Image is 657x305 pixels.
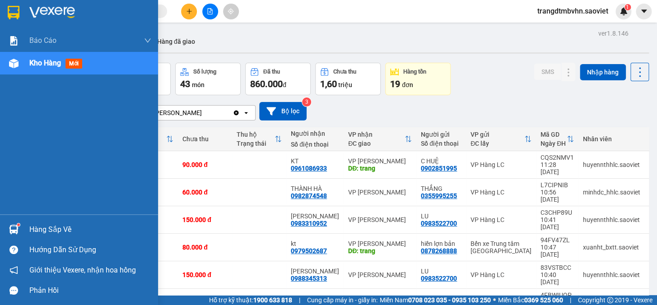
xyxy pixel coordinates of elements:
[471,140,524,147] div: ĐC lấy
[144,108,202,117] div: VP [PERSON_NAME]
[242,109,250,116] svg: open
[421,240,461,247] div: hiền lợn bản
[471,240,531,254] div: Bến xe Trung tâm [GEOGRAPHIC_DATA]
[348,216,412,223] div: VP [PERSON_NAME]
[541,181,574,189] div: L7CIPNIB
[29,284,151,297] div: Phản hồi
[291,268,339,275] div: ĐINH HƯƠNG
[380,295,491,305] span: Miền Nam
[640,7,648,15] span: caret-down
[471,161,531,168] div: VP Hàng LC
[291,213,339,220] div: phạm hải
[524,296,563,304] strong: 0369 525 060
[598,28,629,38] div: ver 1.8.146
[348,240,412,247] div: VP [PERSON_NAME]
[408,296,491,304] strong: 0708 023 035 - 0935 103 250
[541,209,574,216] div: C3CHP89U
[421,247,457,254] div: 0878268888
[471,216,531,223] div: VP Hàng LC
[421,140,461,147] div: Số điện thoại
[583,216,645,223] div: huyennthhlc.saoviet
[233,109,240,116] svg: Clear value
[245,63,311,95] button: Đã thu860.000đ
[348,165,412,172] div: DĐ: trang
[541,216,574,231] div: 10:41 [DATE]
[193,69,216,75] div: Số lượng
[320,79,337,89] span: 1,60
[29,243,151,257] div: Hướng dẫn sử dụng
[291,220,327,227] div: 0983310952
[237,140,275,147] div: Trạng thái
[291,247,327,254] div: 0979502687
[421,131,461,138] div: Người gửi
[291,192,327,199] div: 0982874548
[541,131,567,138] div: Mã GD
[583,135,645,143] div: Nhân viên
[192,81,205,88] span: món
[471,271,531,278] div: VP Hàng LC
[421,268,461,275] div: LU
[182,135,228,143] div: Chưa thu
[9,36,19,46] img: solution-icon
[29,59,61,67] span: Kho hàng
[228,8,234,14] span: aim
[9,245,18,254] span: question-circle
[291,185,339,192] div: THÀNH HÀ
[232,127,286,151] th: Toggle SortBy
[223,4,239,19] button: aim
[9,286,18,295] span: message
[237,131,275,138] div: Thu hộ
[175,63,241,95] button: Số lượng43món
[541,236,574,244] div: 94FV47ZL
[348,189,412,196] div: VP [PERSON_NAME]
[182,189,228,196] div: 60.000 đ
[536,127,578,151] th: Toggle SortBy
[583,244,645,251] div: xuanht_bxtt.saoviet
[541,140,567,147] div: Ngày ĐH
[186,8,192,14] span: plus
[466,127,536,151] th: Toggle SortBy
[402,81,413,88] span: đơn
[150,31,202,52] button: Hàng đã giao
[385,63,451,95] button: Hàng tồn19đơn
[421,165,457,172] div: 0902851995
[583,161,645,168] div: huyennthhlc.saoviet
[315,63,381,95] button: Chưa thu1,60 triệu
[299,295,300,305] span: |
[9,225,19,234] img: warehouse-icon
[181,4,197,19] button: plus
[348,157,412,165] div: VP [PERSON_NAME]
[17,223,20,226] sup: 1
[29,223,151,236] div: Hàng sắp về
[541,271,574,286] div: 10:40 [DATE]
[626,4,629,10] span: 1
[283,81,286,88] span: đ
[583,189,645,196] div: minhdc_hhlc.saoviet
[263,69,280,75] div: Đã thu
[182,216,228,223] div: 150.000 đ
[493,298,496,302] span: ⚪️
[624,4,631,10] sup: 1
[207,8,213,14] span: file-add
[253,296,292,304] strong: 1900 633 818
[498,295,563,305] span: Miền Bắc
[348,271,412,278] div: VP [PERSON_NAME]
[291,141,339,148] div: Số điện thoại
[209,295,292,305] span: Hỗ trợ kỹ thuật:
[8,6,19,19] img: logo-vxr
[607,297,613,303] span: copyright
[348,247,412,254] div: DĐ: trang
[291,295,339,302] div: Thảo Nguyên
[259,102,307,120] button: Bộ lọc
[338,81,352,88] span: triệu
[333,69,356,75] div: Chưa thu
[421,275,457,282] div: 0983522700
[65,59,82,69] span: mới
[421,213,461,220] div: LU
[541,264,574,271] div: 83VSTBCC
[348,131,405,138] div: VP nhận
[302,97,311,106] sup: 3
[182,244,228,251] div: 80.000 đ
[344,127,416,151] th: Toggle SortBy
[541,154,574,161] div: CQS2NMV1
